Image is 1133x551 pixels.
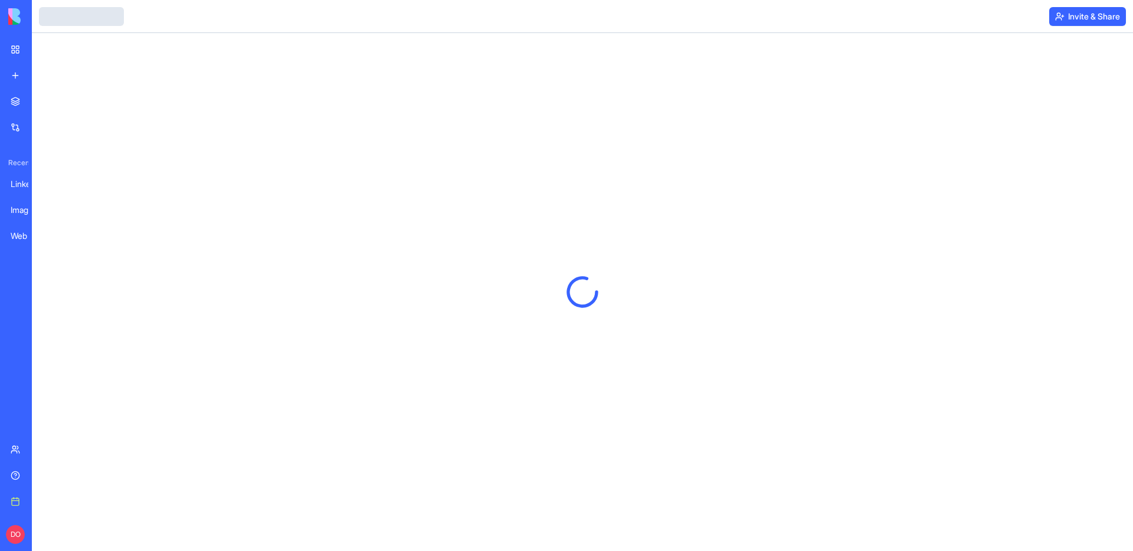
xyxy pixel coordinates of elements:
a: Image Generator [4,198,51,222]
div: Image Generator [11,204,44,216]
a: Web Page Optimizer [4,224,51,248]
span: DO [6,525,25,544]
button: Invite & Share [1049,7,1126,26]
a: LinkedIn Profile Insights [4,172,51,196]
img: logo [8,8,81,25]
div: LinkedIn Profile Insights [11,178,44,190]
div: Web Page Optimizer [11,230,44,242]
span: Recent [4,158,28,168]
